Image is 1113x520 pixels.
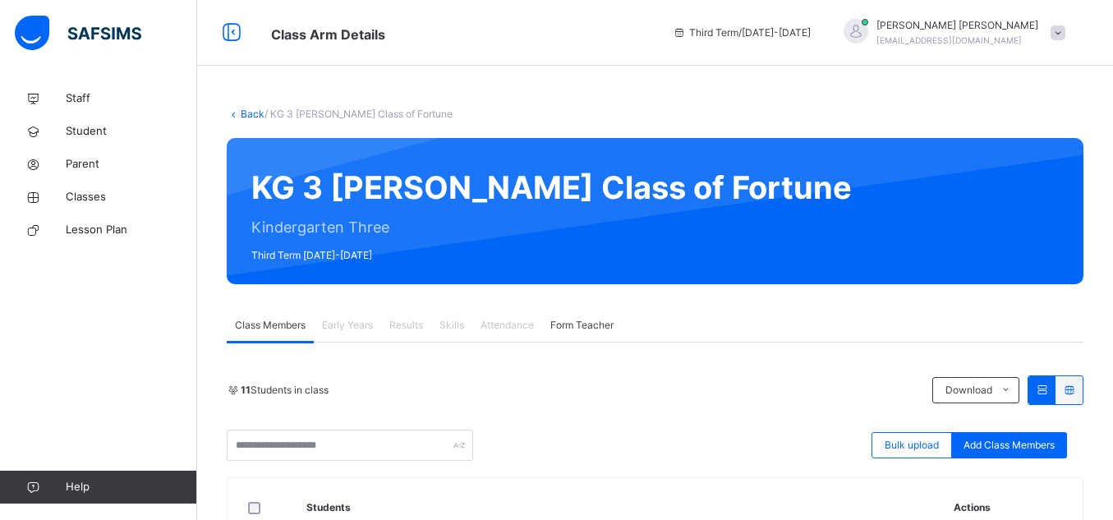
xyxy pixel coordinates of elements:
[945,383,992,398] span: Download
[66,222,197,238] span: Lesson Plan
[241,383,329,398] span: Students in class
[876,35,1022,45] span: [EMAIL_ADDRESS][DOMAIN_NAME]
[876,18,1038,33] span: [PERSON_NAME] [PERSON_NAME]
[964,438,1055,453] span: Add Class Members
[673,25,811,40] span: session/term information
[66,479,196,495] span: Help
[389,318,423,333] span: Results
[885,438,939,453] span: Bulk upload
[271,26,385,43] span: Class Arm Details
[66,156,197,173] span: Parent
[322,318,373,333] span: Early Years
[66,189,197,205] span: Classes
[241,384,251,396] b: 11
[264,108,453,120] span: / KG 3 [PERSON_NAME] Class of Fortune
[827,18,1074,48] div: Onuoha Jude
[439,318,464,333] span: Skills
[66,123,197,140] span: Student
[481,318,534,333] span: Attendance
[15,16,141,50] img: safsims
[66,90,197,107] span: Staff
[235,318,306,333] span: Class Members
[251,248,852,263] span: Third Term [DATE]-[DATE]
[550,318,614,333] span: Form Teacher
[241,108,264,120] a: Back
